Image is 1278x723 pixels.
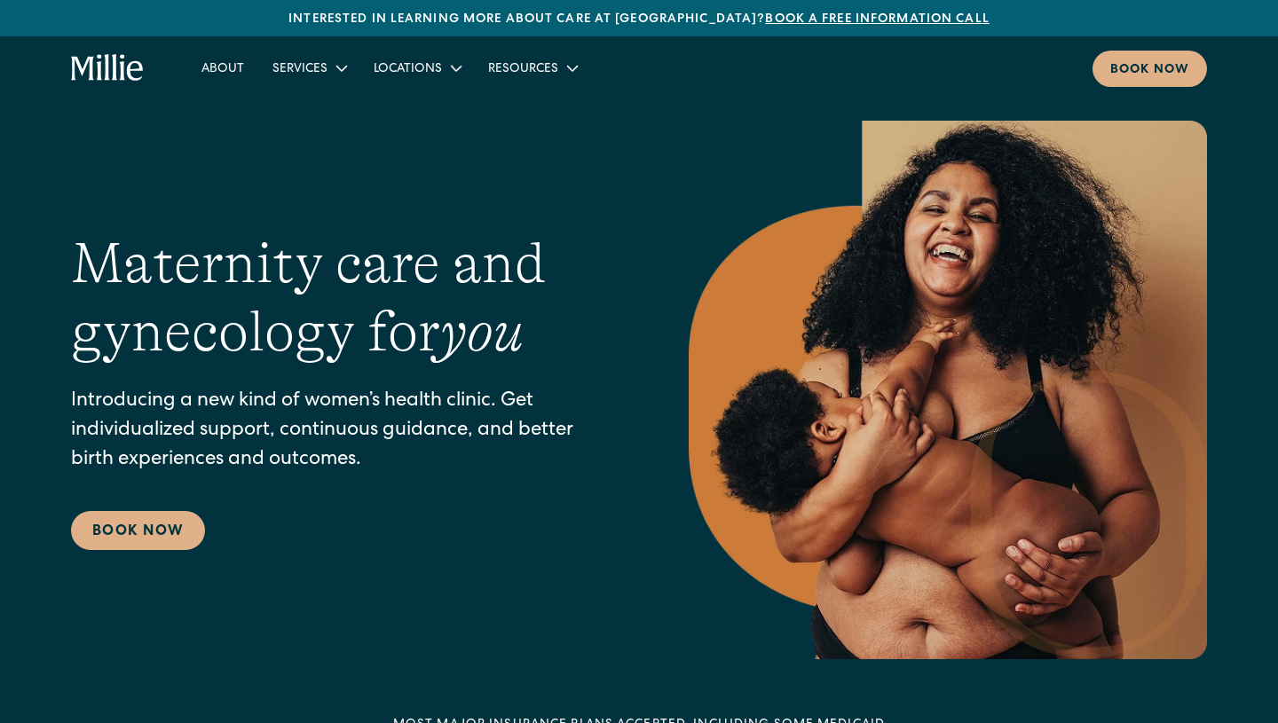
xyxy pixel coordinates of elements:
[1093,51,1207,87] a: Book now
[488,60,558,79] div: Resources
[474,53,590,83] div: Resources
[71,511,205,550] a: Book Now
[71,230,618,366] h1: Maternity care and gynecology for
[374,60,442,79] div: Locations
[71,388,618,475] p: Introducing a new kind of women’s health clinic. Get individualized support, continuous guidance,...
[1110,61,1189,80] div: Book now
[689,121,1207,659] img: Smiling mother with her baby in arms, celebrating body positivity and the nurturing bond of postp...
[258,53,359,83] div: Services
[272,60,327,79] div: Services
[71,54,145,83] a: home
[765,13,989,26] a: Book a free information call
[440,300,524,364] em: you
[187,53,258,83] a: About
[359,53,474,83] div: Locations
